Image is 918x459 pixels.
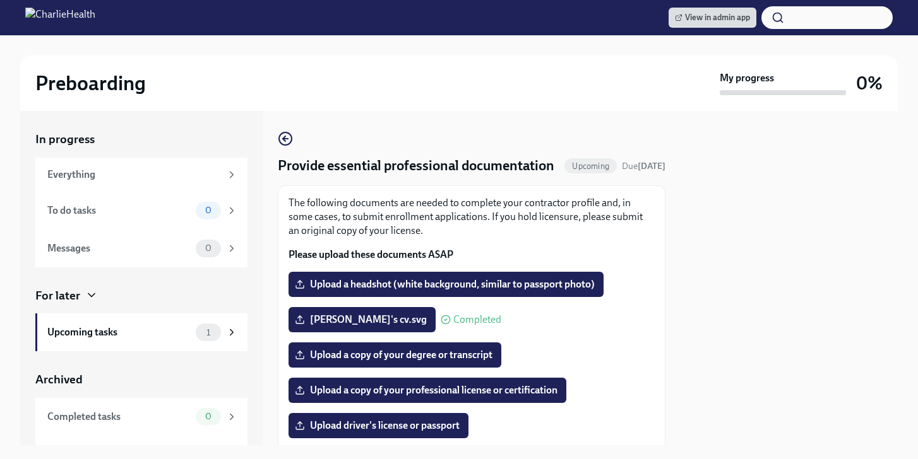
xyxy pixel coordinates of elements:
label: Upload a copy of your professional license or certification [289,378,566,403]
label: Upload driver's license or passport [289,413,468,438]
span: Completed [453,315,501,325]
div: Upcoming tasks [47,325,191,339]
a: Upcoming tasks1 [35,313,247,351]
span: 0 [198,243,219,253]
span: Upload a copy of your degree or transcript [297,349,492,361]
span: [PERSON_NAME]'s cv.svg [297,313,427,326]
label: Upload a headshot (white background, similar to passport photo) [289,272,604,297]
h3: 0% [856,72,883,95]
a: To do tasks0 [35,192,247,229]
div: Messages [47,241,191,255]
h4: Provide essential professional documentation [278,156,554,175]
span: 0 [198,206,219,215]
div: For later [35,288,80,304]
div: To do tasks [47,204,191,218]
span: Upload driver's license or passport [297,419,460,432]
span: Upload a headshot (white background, similar to passport photo) [297,278,595,291]
h2: Preboarding [35,71,146,96]
strong: My progress [720,71,774,85]
a: Messages0 [35,229,247,267]
span: 1 [199,328,218,337]
span: October 26th, 2025 10:00 [622,160,665,172]
strong: Please upload these documents ASAP [289,248,453,260]
p: The following documents are needed to complete your contractor profile and, in some cases, to sub... [289,196,655,238]
img: CharlieHealth [25,8,95,28]
strong: [DATE] [638,161,665,171]
span: Upload a copy of your professional license or certification [297,384,557,397]
a: Everything [35,158,247,192]
span: View in admin app [675,11,750,24]
a: Archived [35,371,247,388]
div: Everything [47,168,221,182]
a: View in admin app [669,8,756,28]
a: Completed tasks0 [35,398,247,436]
a: In progress [35,131,247,148]
a: For later [35,288,247,304]
div: Completed tasks [47,410,191,424]
label: Upload a copy of your degree or transcript [289,342,501,368]
span: Due [622,161,665,171]
label: [PERSON_NAME]'s cv.svg [289,307,436,332]
span: Upcoming [564,161,617,171]
span: 0 [198,412,219,421]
